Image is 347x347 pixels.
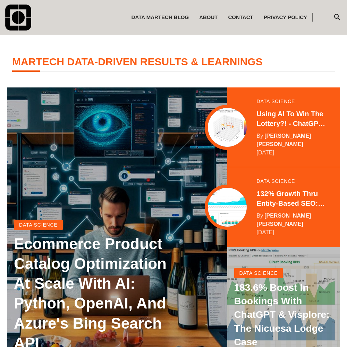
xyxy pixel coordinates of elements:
img: comando-590 [5,5,31,31]
time: August 29 2024 [257,149,274,157]
a: [PERSON_NAME] [PERSON_NAME] [257,133,311,147]
a: 132% Growth thru Entity-Based SEO: [DOMAIN_NAME]'s Data-Driven SEO Audit & Optimization Plan [257,189,326,208]
a: data science [14,220,63,230]
a: data science [234,268,283,278]
a: [PERSON_NAME] [PERSON_NAME] [257,213,311,227]
iframe: Chat Widget [312,314,347,347]
span: by [257,133,263,139]
a: data science [257,99,295,104]
time: May 25 2024 [257,228,274,237]
a: Using AI to Win the Lottery?! - ChatGPT for Informed, Adaptable Decision-Making [257,109,326,128]
a: data science [257,179,295,184]
span: by [257,213,263,219]
h4: MarTech Data-Driven Results & Learnings [12,56,335,72]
